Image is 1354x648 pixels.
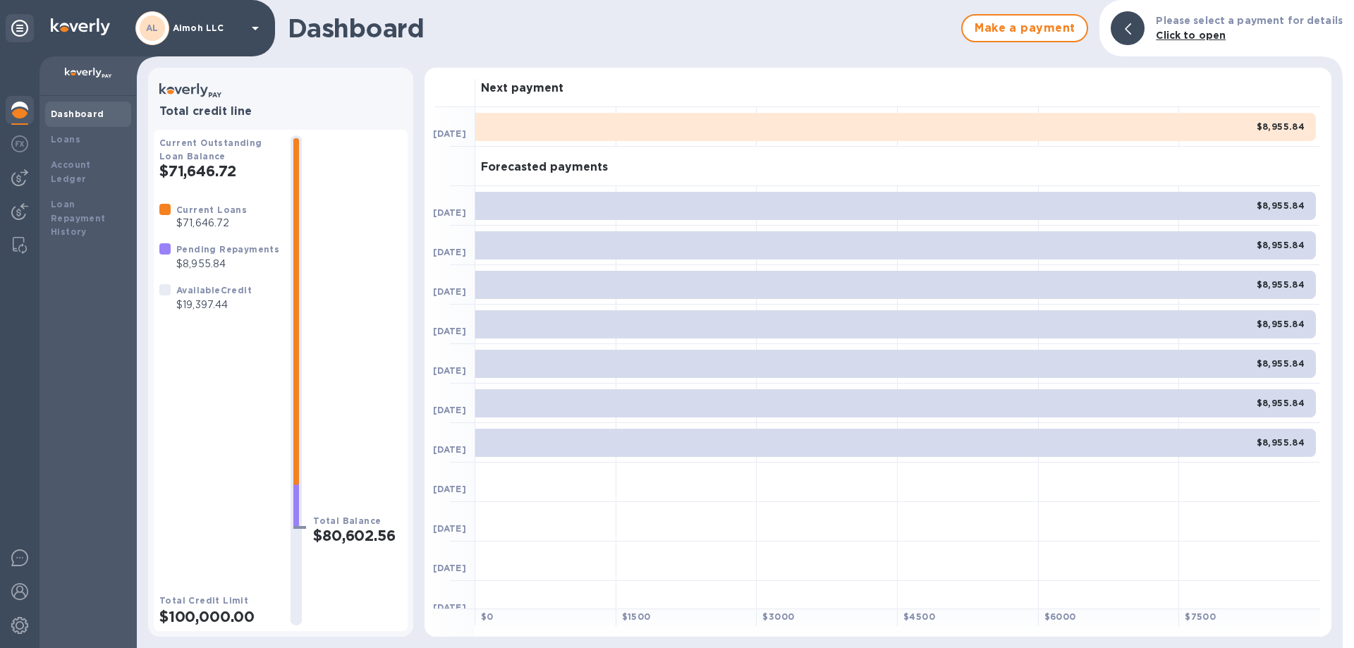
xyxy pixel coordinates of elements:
b: $8,955.84 [1257,319,1305,329]
b: $ 6000 [1044,611,1076,622]
img: Foreign exchange [11,135,28,152]
h2: $100,000.00 [159,608,279,625]
b: [DATE] [433,326,466,336]
b: $ 4500 [903,611,935,622]
div: Unpin categories [6,14,34,42]
b: Pending Repayments [176,244,279,255]
b: $8,955.84 [1257,240,1305,250]
b: $ 1500 [622,611,651,622]
b: [DATE] [433,444,466,455]
b: [DATE] [433,128,466,139]
b: Available Credit [176,285,252,295]
b: [DATE] [433,484,466,494]
b: [DATE] [433,602,466,613]
span: Make a payment [974,20,1075,37]
b: $ 7500 [1185,611,1216,622]
b: [DATE] [433,563,466,573]
button: Make a payment [961,14,1088,42]
b: Current Loans [176,204,247,215]
b: Loans [51,134,80,145]
b: $8,955.84 [1257,121,1305,132]
p: Aimoh LLC [173,23,243,33]
p: $71,646.72 [176,216,247,231]
h3: Next payment [481,82,563,95]
img: Logo [51,18,110,35]
b: [DATE] [433,247,466,257]
h2: $80,602.56 [313,527,402,544]
b: AL [146,23,159,33]
b: Total Credit Limit [159,595,248,606]
b: [DATE] [433,405,466,415]
p: $8,955.84 [176,257,279,271]
b: [DATE] [433,286,466,297]
b: $ 3000 [762,611,794,622]
b: $8,955.84 [1257,200,1305,211]
b: [DATE] [433,523,466,534]
b: $8,955.84 [1257,437,1305,448]
b: Loan Repayment History [51,199,106,238]
b: $ 0 [481,611,494,622]
b: Please select a payment for details [1156,15,1343,26]
b: Click to open [1156,30,1226,41]
b: $8,955.84 [1257,398,1305,408]
b: Dashboard [51,109,104,119]
b: [DATE] [433,365,466,376]
h2: $71,646.72 [159,162,279,180]
h1: Dashboard [288,13,954,43]
b: Current Outstanding Loan Balance [159,137,262,161]
p: $19,397.44 [176,298,252,312]
h3: Total credit line [159,105,402,118]
b: Account Ledger [51,159,91,184]
b: $8,955.84 [1257,279,1305,290]
b: $8,955.84 [1257,358,1305,369]
h3: Forecasted payments [481,161,608,174]
b: [DATE] [433,207,466,218]
b: Total Balance [313,515,381,526]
